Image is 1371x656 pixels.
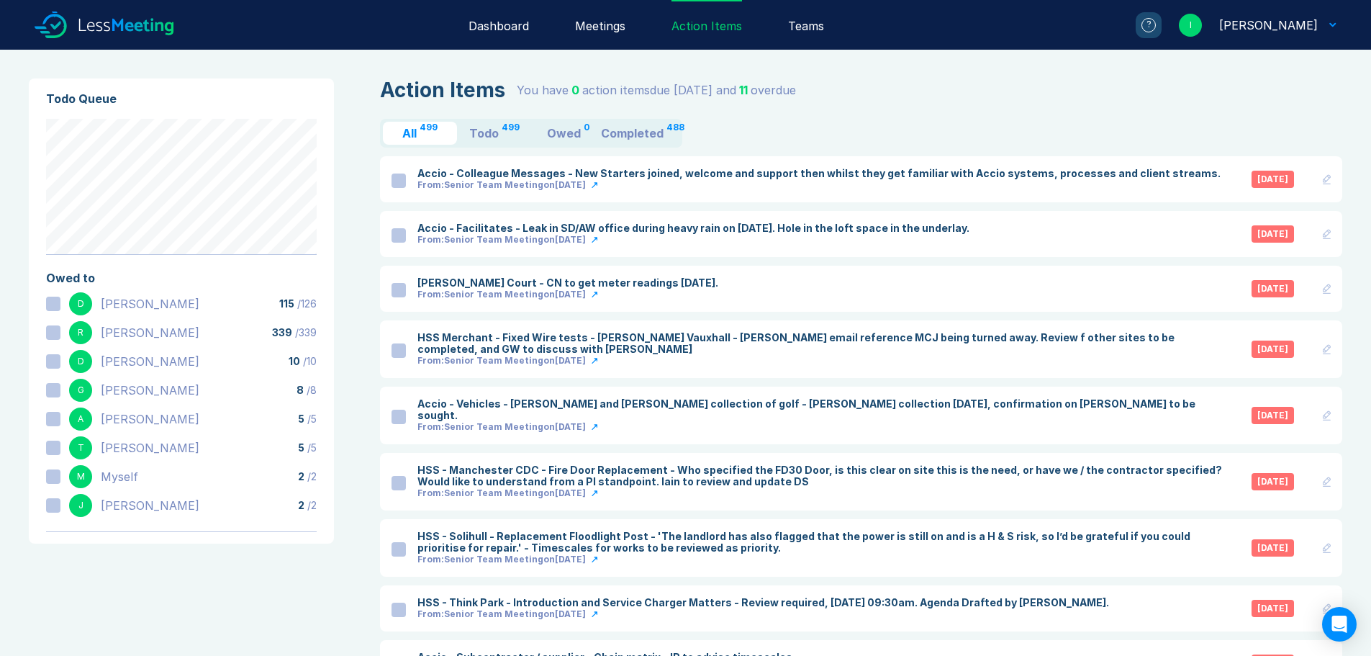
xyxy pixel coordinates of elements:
[1252,473,1294,490] div: 2025-08-07T00:00:00+00:00
[1252,225,1294,243] div: 2025-08-05T00:00:00+00:00
[417,234,969,246] a: From:Senior Team Meetingon[DATE]
[417,332,1223,355] div: HSS Merchant - Fixed Wire tests - [PERSON_NAME] Vauxhall - [PERSON_NAME] email reference MCJ bein...
[69,465,92,488] div: M
[1118,12,1162,38] a: ?
[279,298,317,310] div: / 126
[417,597,1109,608] div: HSS - Think Park - Introduction and Service Charger Matters - Review required, [DATE] 09:30am. Ag...
[279,297,294,310] span: 115
[101,353,199,370] div: David Hayter
[298,442,317,454] div: / 5
[380,78,505,102] div: Action Items
[298,499,304,511] span: 2
[101,324,199,341] div: Richard Rust
[101,439,199,457] div: Trevor White
[69,494,92,517] div: J
[69,350,92,373] div: D
[417,487,1223,499] a: From:Senior Team Meetingon[DATE]
[298,441,304,454] span: 5
[69,321,92,344] div: R
[584,122,590,139] div: 0
[289,355,300,367] span: 10
[69,292,92,315] div: D
[502,122,520,139] div: 499
[417,168,1221,179] div: Accio - Colleague Messages - New Starters joined, welcome and support then whilst they get famili...
[571,83,579,97] span: 0
[272,327,317,338] div: / 339
[101,295,199,313] div: Danny Sisson
[417,421,1223,433] a: From:Senior Team Meetingon[DATE]
[297,384,304,396] span: 8
[289,356,317,367] div: / 10
[417,608,1109,620] a: From:Senior Team Meetingon[DATE]
[417,464,1223,487] div: HSS - Manchester CDC - Fire Door Replacement - Who specified the FD30 Door, is this clear on site...
[1252,539,1294,557] div: 2025-08-08T00:00:00+00:00
[298,500,317,511] div: / 2
[298,413,317,425] div: / 5
[101,497,199,514] div: Jim Cox
[417,355,1223,367] a: From:Senior Team Meetingon[DATE]
[298,471,317,482] div: / 2
[517,81,796,99] div: You have action item s due [DATE] and overdue
[420,122,438,139] div: 499
[417,554,1223,565] a: From:Senior Team Meetingon[DATE]
[417,531,1223,554] div: HSS - Solihull - Replacement Floodlight Post - 'The landlord has also flagged that the power is s...
[417,223,969,234] div: Accio - Facilitates - Leak in SD/AW office during heavy rain on [DATE]. Hole in the loft space in...
[46,269,317,287] div: Owed to
[298,413,304,425] span: 5
[1252,341,1294,358] div: 2025-08-05T00:00:00+00:00
[417,179,1221,191] a: From:Senior Team Meetingon[DATE]
[69,436,92,459] div: T
[547,127,581,139] div: Owed
[101,382,199,399] div: Gemma White
[1252,280,1294,297] div: 2025-08-05T00:00:00+00:00
[1252,407,1294,424] div: 2025-08-06T00:00:00+00:00
[417,398,1223,421] div: Accio - Vehicles - [PERSON_NAME] and [PERSON_NAME] collection of golf - [PERSON_NAME] collection ...
[1252,171,1294,188] div: 2025-08-05T00:00:00+00:00
[1141,18,1156,32] div: ?
[1219,17,1318,34] div: Iain Parnell
[46,90,317,107] div: Todo Queue
[101,468,138,485] div: Myself
[69,408,92,431] div: A
[1322,607,1357,642] div: Open Intercom Messenger
[298,470,304,482] span: 2
[417,289,718,300] a: From:Senior Team Meetingon[DATE]
[1179,14,1202,37] div: I
[666,122,684,139] div: 488
[1252,600,1294,617] div: 2025-08-08T00:00:00+00:00
[601,127,664,139] div: Completed
[417,277,718,289] div: [PERSON_NAME] Court - CN to get meter readings [DATE].
[101,410,199,428] div: Anna Sibthorp
[272,326,292,338] span: 339
[297,385,317,396] div: / 8
[469,127,499,139] div: Todo
[402,127,417,139] div: All
[739,83,748,97] span: 11
[69,379,92,402] div: G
